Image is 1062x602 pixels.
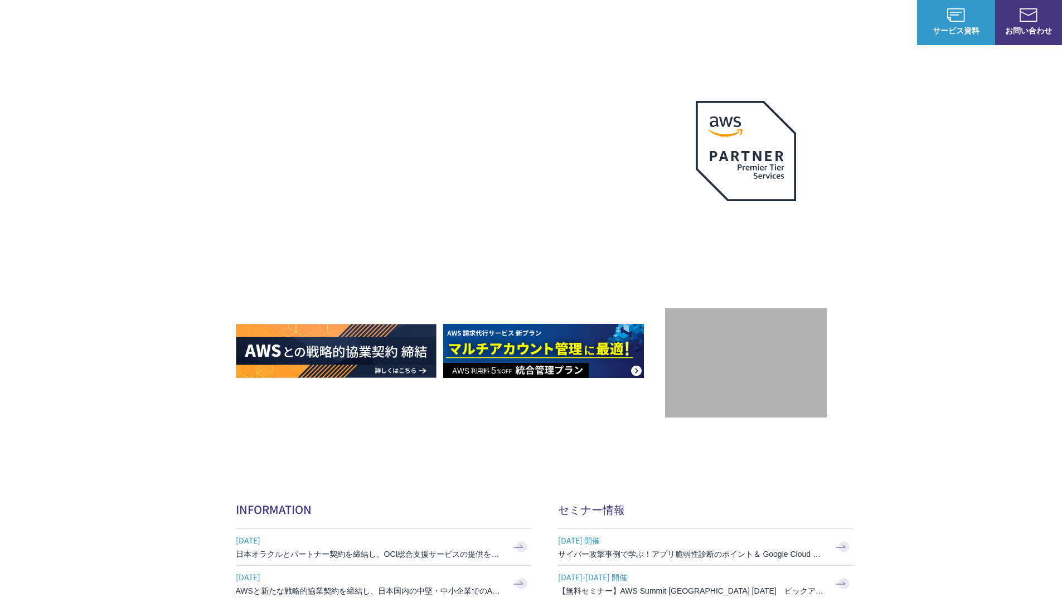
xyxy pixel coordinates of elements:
[810,17,852,28] p: ナレッジ
[917,25,995,36] span: サービス資料
[947,8,965,22] img: AWS総合支援サービス C-Chorus サービス資料
[236,183,665,290] h1: AWS ジャーニーの 成功を実現
[236,566,531,602] a: [DATE] AWSと新たな戦略的協業契約を締結し、日本国内の中堅・中小企業でのAWS活用を加速
[645,17,734,28] p: 業種別ソリューション
[236,569,503,585] span: [DATE]
[236,123,665,172] p: AWSの導入からコスト削減、 構成・運用の最適化からデータ活用まで 規模や業種業態を問わない マネージドサービスで
[236,324,437,378] img: AWSとの戦略的協業契約 締結
[236,585,503,596] h3: AWSと新たな戦略的協業契約を締結し、日本国内の中堅・中小企業でのAWS活用を加速
[687,325,804,406] img: 契約件数
[236,548,503,560] h3: 日本オラクルとパートナー契約を締結し、OCI総合支援サービスの提供を開始
[531,17,558,28] p: 強み
[128,11,209,34] span: NHN テコラス AWS総合支援サービス
[733,215,758,231] em: AWS
[696,101,796,201] img: AWSプレミアティアサービスパートナー
[580,17,623,28] p: サービス
[558,585,826,596] h3: 【無料セミナー】AWS Summit [GEOGRAPHIC_DATA] [DATE] ピックアップセッション
[236,529,531,565] a: [DATE] 日本オラクルとパートナー契約を締結し、OCI総合支援サービスの提供を開始
[443,324,644,378] img: AWS請求代行サービス 統合管理プラン
[558,529,854,565] a: [DATE] 開催 サイバー攻撃事例で学ぶ！アプリ脆弱性診断のポイント＆ Google Cloud セキュリティ対策
[558,569,826,585] span: [DATE]-[DATE] 開催
[1020,8,1037,22] img: お問い合わせ
[682,215,809,258] p: 最上位プレミアティア サービスパートナー
[558,548,826,560] h3: サイバー攻撃事例で学ぶ！アプリ脆弱性診断のポイント＆ Google Cloud セキュリティ対策
[17,9,209,36] a: AWS総合支援サービス C-Chorus NHN テコラスAWS総合支援サービス
[558,501,854,517] h2: セミナー情報
[558,566,854,602] a: [DATE]-[DATE] 開催 【無料セミナー】AWS Summit [GEOGRAPHIC_DATA] [DATE] ピックアップセッション
[757,17,788,28] a: 導入事例
[558,532,826,548] span: [DATE] 開催
[995,25,1062,36] span: お問い合わせ
[236,501,531,517] h2: INFORMATION
[236,532,503,548] span: [DATE]
[875,17,906,28] a: ログイン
